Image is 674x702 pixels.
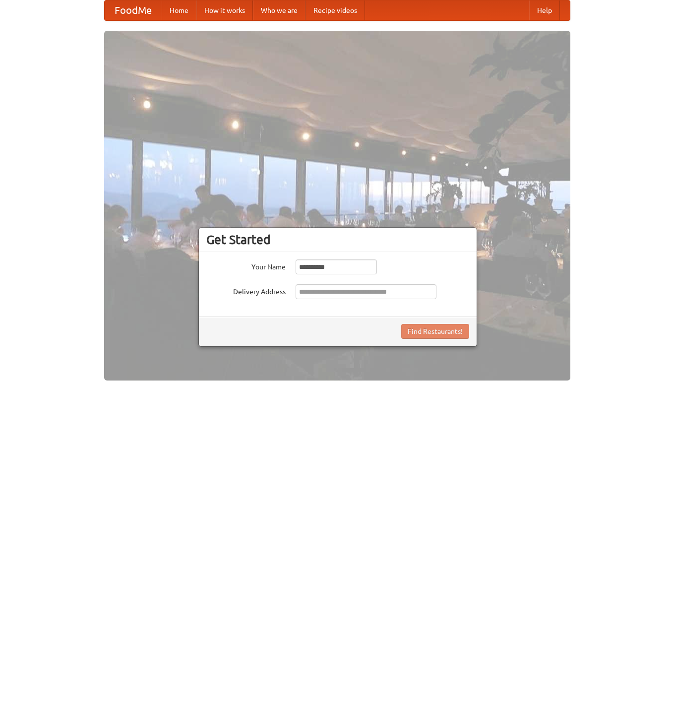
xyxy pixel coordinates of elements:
[529,0,560,20] a: Help
[401,324,469,339] button: Find Restaurants!
[253,0,306,20] a: Who we are
[162,0,196,20] a: Home
[206,232,469,247] h3: Get Started
[196,0,253,20] a: How it works
[105,0,162,20] a: FoodMe
[306,0,365,20] a: Recipe videos
[206,259,286,272] label: Your Name
[206,284,286,297] label: Delivery Address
